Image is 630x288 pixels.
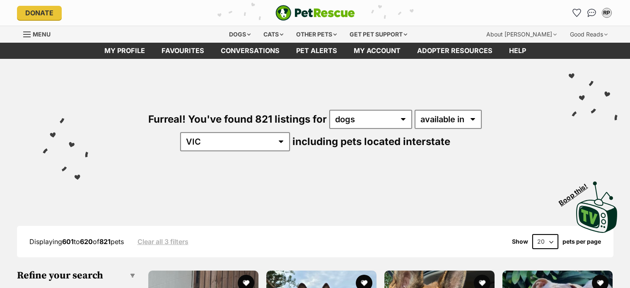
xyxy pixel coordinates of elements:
div: RP [603,9,611,17]
a: My account [345,43,409,59]
span: including pets located interstate [292,136,450,148]
button: My account [600,6,613,19]
a: Favourites [570,6,584,19]
label: pets per page [562,238,601,245]
span: Boop this! [558,177,596,207]
a: Favourites [153,43,212,59]
a: Menu [23,26,56,41]
div: Other pets [290,26,343,43]
strong: 601 [62,237,74,246]
strong: 620 [80,237,93,246]
a: Donate [17,6,62,20]
span: Show [512,238,528,245]
span: Displaying to of pets [29,237,124,246]
span: Menu [33,31,51,38]
ul: Account quick links [570,6,613,19]
a: conversations [212,43,288,59]
div: Good Reads [564,26,613,43]
a: Clear all 3 filters [138,238,188,245]
div: Dogs [223,26,256,43]
span: Furreal! You've found 821 listings for [148,113,327,125]
a: My profile [96,43,153,59]
a: PetRescue [275,5,355,21]
h3: Refine your search [17,270,135,281]
a: Boop this! [576,174,618,235]
img: PetRescue TV logo [576,182,618,233]
div: About [PERSON_NAME] [480,26,562,43]
img: chat-41dd97257d64d25036548639549fe6c8038ab92f7586957e7f3b1b290dea8141.svg [587,9,596,17]
a: Help [501,43,534,59]
strong: 821 [99,237,111,246]
div: Get pet support [344,26,413,43]
img: logo-e224e6f780fb5917bec1dbf3a21bbac754714ae5b6737aabdf751b685950b380.svg [275,5,355,21]
a: Pet alerts [288,43,345,59]
a: Conversations [585,6,599,19]
a: Adopter resources [409,43,501,59]
div: Cats [258,26,289,43]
